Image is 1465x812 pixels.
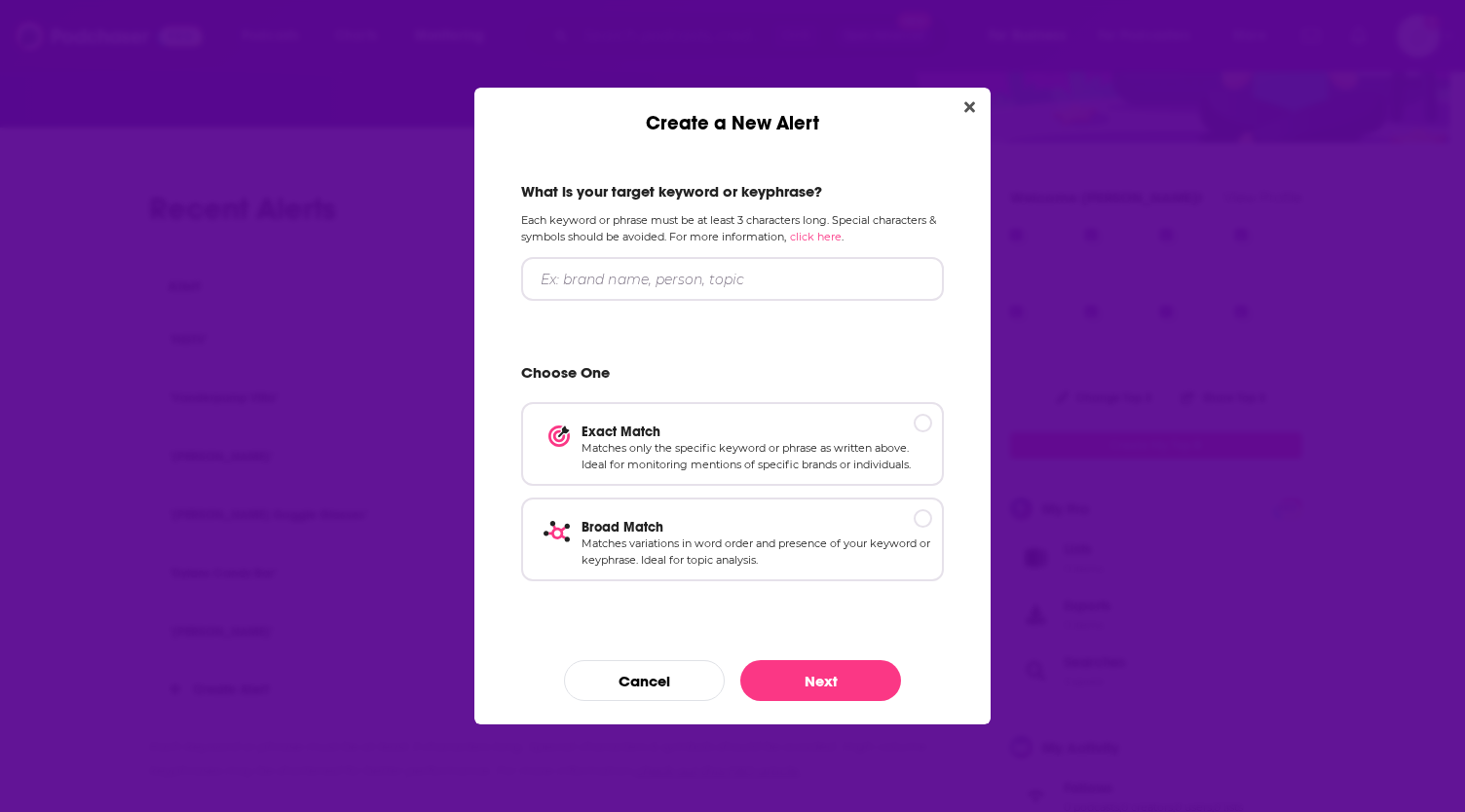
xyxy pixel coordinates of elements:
[582,424,932,440] p: Exact Match
[521,212,944,245] p: Each keyword or phrase must be at least 3 characters long. Special characters & symbols should be...
[740,660,901,701] button: Next
[582,440,932,474] p: Matches only the specific keyword or phrase as written above. Ideal for monitoring mentions of sp...
[521,257,944,301] input: Ex: brand name, person, topic
[957,95,983,120] button: Close
[582,535,932,570] p: Matches variations in word order and presence of your keyword or keyphrase. Ideal for topic analy...
[790,230,842,243] a: click here
[474,88,991,135] div: Create a New Alert
[564,660,725,701] button: Cancel
[521,363,944,390] h2: Choose One
[521,182,944,201] h2: What is your target keyword or keyphrase?
[582,519,932,535] p: Broad Match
